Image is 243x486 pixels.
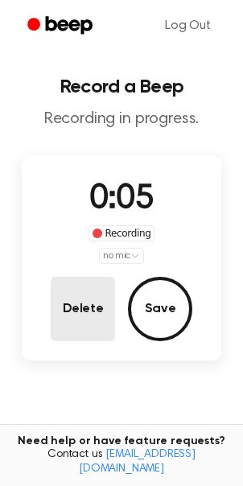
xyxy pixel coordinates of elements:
h1: Record a Beep [13,77,230,97]
div: Recording [89,225,155,241]
button: no mic [99,248,144,264]
button: Save Audio Record [128,277,192,341]
a: Beep [16,10,107,42]
button: Delete Audio Record [51,277,115,341]
span: no mic [103,249,130,263]
span: 0:05 [89,183,154,216]
a: [EMAIL_ADDRESS][DOMAIN_NAME] [79,449,196,475]
span: Contact us [10,448,233,476]
a: Log Out [149,6,227,45]
p: Recording in progress. [13,109,230,130]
